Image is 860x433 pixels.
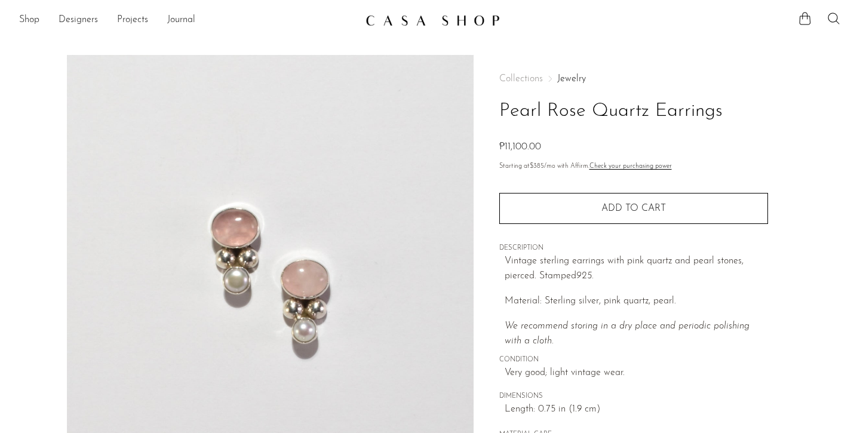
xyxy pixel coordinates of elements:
button: Add to cart [499,193,768,224]
span: ₱11,100.00 [499,142,541,152]
nav: Breadcrumbs [499,74,768,84]
ul: NEW HEADER MENU [19,10,356,30]
em: 925. [576,271,594,281]
span: Collections [499,74,543,84]
a: Check your purchasing power - Learn more about Affirm Financing (opens in modal) [589,163,672,170]
a: Jewelry [557,74,586,84]
nav: Desktop navigation [19,10,356,30]
a: Shop [19,13,39,28]
span: $385 [530,163,544,170]
span: Length: 0.75 in (1.9 cm) [505,402,768,417]
span: Add to cart [601,204,666,213]
p: Vintage sterling earrings with pink quartz and pearl stones, pierced. Stamped [505,254,768,284]
p: Starting at /mo with Affirm. [499,161,768,172]
span: Very good; light vintage wear. [505,366,768,381]
h1: Pearl Rose Quartz Earrings [499,96,768,127]
span: DESCRIPTION [499,243,768,254]
i: We recommend storing in a dry place and periodic polishing with a cloth. [505,321,750,346]
span: DIMENSIONS [499,391,768,402]
p: Material: Sterling silver, pink quartz, pearl. [505,294,768,309]
a: Journal [167,13,195,28]
a: Projects [117,13,148,28]
span: CONDITION [499,355,768,366]
a: Designers [59,13,98,28]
